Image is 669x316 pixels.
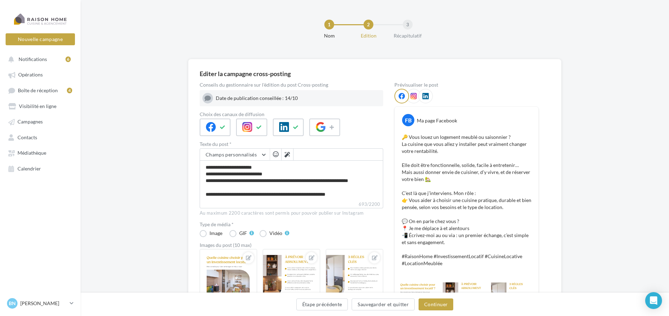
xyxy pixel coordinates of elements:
a: Campagnes [4,115,76,128]
a: Opérations [4,68,76,81]
div: Ma page Facebook [417,117,457,124]
span: Calendrier [18,166,41,172]
span: Champs personnalisés [206,152,257,157]
button: Étape précédente [296,298,348,310]
div: 2 [364,20,373,29]
div: Editer la campagne cross-posting [200,70,291,77]
div: 1 [324,20,334,29]
div: Conseils du gestionnaire sur l'édition du post Cross-posting [200,82,383,87]
div: Vidéo [269,231,282,236]
p: [PERSON_NAME] [20,300,67,307]
div: Image [209,231,222,236]
label: Texte du post * [200,142,383,147]
button: Sauvegarder et quitter [352,298,415,310]
span: Contacts [18,134,37,140]
label: 693/2200 [200,201,383,208]
div: FB [402,114,414,126]
div: Open Intercom Messenger [645,292,662,309]
div: 6 [65,56,71,62]
span: Visibilité en ligne [19,103,56,109]
a: Boîte de réception4 [4,84,76,97]
span: Boîte de réception [18,87,58,93]
label: Type de média * [200,222,383,227]
div: Edition [346,32,391,39]
div: Au maximum 2200 caractères sont permis pour pouvoir publier sur Instagram [200,210,383,216]
div: 3 [403,20,413,29]
button: Notifications 6 [4,53,74,65]
span: Notifications [19,56,47,62]
label: Choix des canaux de diffusion [200,112,383,117]
a: Bn [PERSON_NAME] [6,297,75,310]
div: Nom [307,32,352,39]
span: Médiathèque [18,150,46,156]
a: Visibilité en ligne [4,100,76,112]
div: Récapitulatif [385,32,430,39]
div: GIF [239,231,247,236]
button: Champs personnalisés [200,149,270,161]
a: Contacts [4,131,76,143]
div: 4 [67,88,72,93]
div: Images du post (10 max) [200,243,383,248]
p: 🔑 Vous louez un logement meublé ou saisonnier ? La cuisine que vous allez y installer peut vraime... [402,134,531,267]
span: Bn [9,300,16,307]
button: Continuer [419,298,453,310]
div: Prévisualiser le post [394,82,539,87]
a: Médiathèque [4,146,76,159]
span: Opérations [18,72,43,78]
a: Calendrier [4,162,76,175]
div: Date de publication conseillée : 14/10 [216,95,380,102]
button: Nouvelle campagne [6,33,75,45]
span: Campagnes [18,119,43,125]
